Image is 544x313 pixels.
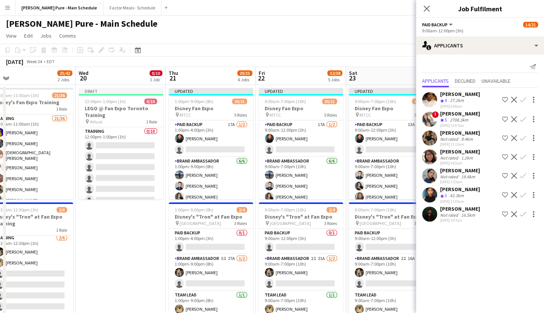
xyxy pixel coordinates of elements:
span: MTCC [360,112,371,118]
div: 1.2km [460,155,474,161]
div: 2708.3km [448,117,470,123]
div: 42.3km [448,193,465,199]
div: 1 Job [150,77,162,82]
div: [DATE] [6,58,23,65]
div: EDT [47,59,55,64]
div: 2 Jobs [58,77,72,82]
div: [DATE] 12:07am [440,123,480,128]
span: Unavailable [482,78,510,84]
span: View [6,32,17,39]
span: Virtual [90,119,102,125]
app-card-role: Brand Ambassador6/61:00pm-9:00pm (8h)[PERSON_NAME][PERSON_NAME][PERSON_NAME] [169,157,253,237]
span: 3 [445,193,447,198]
a: View [3,31,20,41]
span: MTCC [180,112,191,118]
h1: [PERSON_NAME] Pure - Main Schedule [6,18,157,29]
span: 23/42 [57,70,72,76]
span: ! [432,111,439,118]
div: Not rated [440,212,460,218]
button: [PERSON_NAME] Pure - Main Schedule [15,0,104,15]
span: 32/38 [327,70,342,76]
div: [DATE] 4:02pm [440,161,480,166]
div: Draft [79,88,163,94]
span: 1 Role [146,119,157,125]
app-card-role: Brand Ambassador6/69:00am-7:00pm (10h)[PERSON_NAME][PERSON_NAME][PERSON_NAME] [259,157,343,237]
span: 9:00am-7:00pm (10h) [265,99,306,104]
span: 1:00pm-9:00pm (8h) [175,207,213,213]
span: 19/21 [412,99,427,104]
span: 3 Roles [234,220,247,226]
app-card-role: Paid Backup0/11:00pm-4:00pm (3h) [169,229,253,254]
div: 5 Jobs [328,77,342,82]
div: Draft12:00pm-1:00pm (1h)0/10LEGO @ Fan Expo Toronto Training Virtual1 RoleTraining0/1012:00pm-1:0... [79,88,163,199]
div: Not rated [440,155,460,161]
span: 1:00pm-9:00pm (8h) [175,99,213,104]
div: 9:00am-12:00pm (3h) [422,28,538,33]
div: [DATE] 11:12am [440,142,480,147]
span: 20 [78,74,88,82]
div: Updated1:00pm-9:00pm (8h)20/21Disney Fan Expo MTCC5 RolesPaid Backup17A1/21:00pm-4:00pm (3h)[PERS... [169,88,253,199]
app-job-card: Updated9:00am-7:00pm (10h)20/21Disney Fan Expo MTCC5 RolesPaid Backup17A1/29:00am-12:00pm (3h)[PE... [259,88,343,199]
span: 14/21 [523,22,538,27]
app-card-role: Paid Backup17A1/29:00am-12:00pm (3h)[PERSON_NAME] [259,120,343,157]
h3: Disney Fan Expo [259,105,343,112]
app-job-card: Updated9:00am-7:00pm (10h)19/21Disney Fan Expo MTCC5 RolesPaid Backup13A1/29:00am-12:00pm (3h)[PE... [349,88,433,199]
span: 2/4 [326,207,337,213]
div: [PERSON_NAME] [440,110,480,117]
div: Not rated [440,174,460,179]
a: Edit [21,31,36,41]
span: 5 [445,117,447,123]
span: 12:00pm-1:00pm (1h) [85,99,126,104]
div: 19.4km [460,174,477,179]
span: 2/4 [236,207,247,213]
h3: LEGO @ Fan Expo Toronto Training [79,105,163,119]
div: Not rated [440,136,460,142]
div: 16.5km [460,212,477,218]
h3: Disney Fan Expo [169,105,253,112]
h3: Job Fulfilment [416,4,544,14]
span: 0/10 [144,99,157,104]
app-card-role: Brand Ambassador6/69:00am-7:00pm (10h)[PERSON_NAME][PERSON_NAME][PERSON_NAME] [349,157,433,237]
app-card-role: Brand Ambassador2I16A1/29:00am-7:00pm (10h)[PERSON_NAME] [349,254,433,291]
div: [PERSON_NAME] [440,91,480,97]
span: Wed [79,70,88,76]
span: 5 Roles [414,112,427,118]
div: [PERSON_NAME] [440,167,480,174]
div: [DATE] 6:08pm [440,104,480,109]
span: Jobs [40,32,52,39]
span: 4 [445,97,447,103]
h3: Disney's "Tron" at Fan Expo [259,213,343,220]
span: [GEOGRAPHIC_DATA] [180,220,221,226]
div: [PERSON_NAME] [440,129,480,136]
app-card-role: Paid Backup13A1/29:00am-12:00pm (3h)[PERSON_NAME] [349,120,433,157]
div: [PERSON_NAME] [440,186,480,193]
span: [GEOGRAPHIC_DATA] [360,220,401,226]
span: 1 Role [56,106,67,112]
span: 9:00am-7:00pm (10h) [265,207,306,213]
button: Factor Meals - Schedule [104,0,162,15]
span: 5 Roles [234,112,247,118]
app-card-role: Paid Backup17A1/21:00pm-4:00pm (3h)[PERSON_NAME] [169,120,253,157]
span: [GEOGRAPHIC_DATA] [270,220,311,226]
span: Applicants [422,78,449,84]
app-card-role: Training0/1012:00pm-1:00pm (1h) [79,127,163,251]
app-card-role: Paid Backup0/19:00am-12:00pm (3h) [259,229,343,254]
span: 2/6 [56,207,67,213]
span: 3 Roles [414,220,427,226]
span: 5 Roles [324,112,337,118]
span: 9:00am-7:00pm (10h) [355,99,396,104]
div: 4 Jobs [238,77,252,82]
div: Applicants [416,36,544,55]
span: Paid Backup [422,22,448,27]
span: Week 34 [25,59,44,64]
span: Fri [259,70,265,76]
span: Comms [59,32,76,39]
span: 21/36 [52,93,67,98]
span: 29/35 [237,70,252,76]
div: [DATE] 5:07am [440,218,480,223]
div: [PERSON_NAME] [440,205,480,212]
span: 22 [258,74,265,82]
h3: Disney's "Tron" at Fan Expo [169,213,253,220]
